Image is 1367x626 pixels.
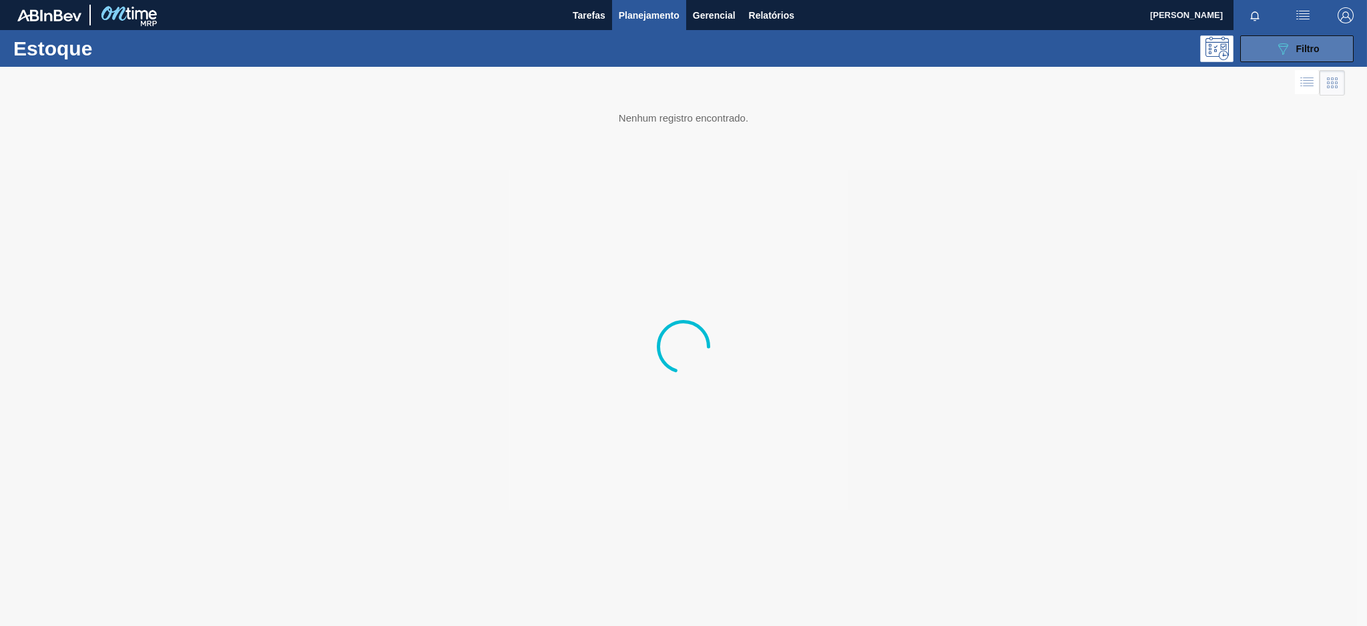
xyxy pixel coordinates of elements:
[1338,7,1354,23] img: Logout
[13,41,215,56] h1: Estoque
[573,7,605,23] span: Tarefas
[17,9,81,21] img: TNhmsLtSVTkK8tSr43FrP2fwEKptu5GPRR3wAAAABJRU5ErkJggg==
[619,7,679,23] span: Planejamento
[693,7,736,23] span: Gerencial
[1240,35,1354,62] button: Filtro
[1295,7,1311,23] img: userActions
[1296,43,1320,54] span: Filtro
[1200,35,1234,62] div: Pogramando: nenhum usuário selecionado
[1234,6,1276,25] button: Notificações
[749,7,794,23] span: Relatórios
